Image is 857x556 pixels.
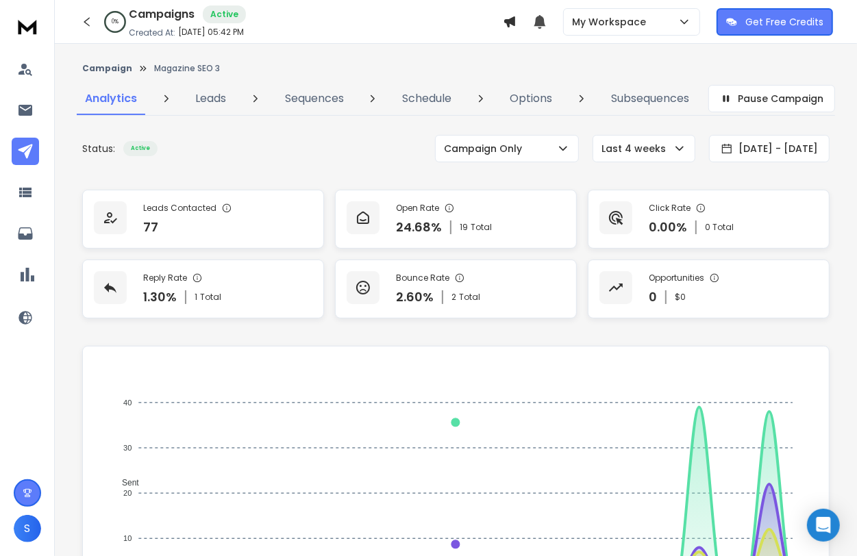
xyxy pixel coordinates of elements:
[510,90,553,107] p: Options
[603,82,697,115] a: Subsequences
[717,8,833,36] button: Get Free Credits
[187,82,234,115] a: Leads
[402,90,451,107] p: Schedule
[396,273,449,283] p: Bounce Rate
[195,90,226,107] p: Leads
[129,6,195,23] h1: Campaigns
[444,142,527,155] p: Campaign Only
[572,15,651,29] p: My Workspace
[143,203,216,214] p: Leads Contacted
[14,14,41,39] img: logo
[649,273,704,283] p: Opportunities
[459,292,480,303] span: Total
[85,90,137,107] p: Analytics
[588,190,830,249] a: Click Rate0.00%0 Total
[112,18,119,26] p: 0 %
[708,85,835,112] button: Pause Campaign
[394,82,460,115] a: Schedule
[807,509,840,542] div: Open Intercom Messenger
[124,489,132,497] tspan: 20
[396,203,439,214] p: Open Rate
[82,142,115,155] p: Status:
[460,222,468,233] span: 19
[77,82,145,115] a: Analytics
[124,534,132,542] tspan: 10
[601,142,671,155] p: Last 4 weeks
[649,218,687,237] p: 0.00 %
[82,260,324,318] a: Reply Rate1.30%1Total
[396,218,442,237] p: 24.68 %
[335,190,577,249] a: Open Rate24.68%19Total
[709,135,830,162] button: [DATE] - [DATE]
[396,288,434,307] p: 2.60 %
[143,218,158,237] p: 77
[124,444,132,452] tspan: 30
[154,63,220,74] p: Magazine SEO 3
[178,27,244,38] p: [DATE] 05:42 PM
[277,82,352,115] a: Sequences
[649,288,657,307] p: 0
[611,90,689,107] p: Subsequences
[471,222,492,233] span: Total
[195,292,197,303] span: 1
[129,27,175,38] p: Created At:
[14,515,41,542] button: S
[675,292,686,303] p: $ 0
[123,141,158,156] div: Active
[502,82,561,115] a: Options
[285,90,344,107] p: Sequences
[649,203,691,214] p: Click Rate
[143,288,177,307] p: 1.30 %
[335,260,577,318] a: Bounce Rate2.60%2Total
[705,222,734,233] p: 0 Total
[588,260,830,318] a: Opportunities0$0
[82,190,324,249] a: Leads Contacted77
[143,273,187,283] p: Reply Rate
[82,63,132,74] button: Campaign
[200,292,221,303] span: Total
[124,399,132,407] tspan: 40
[112,478,139,488] span: Sent
[745,15,823,29] p: Get Free Credits
[451,292,456,303] span: 2
[203,5,246,23] div: Active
